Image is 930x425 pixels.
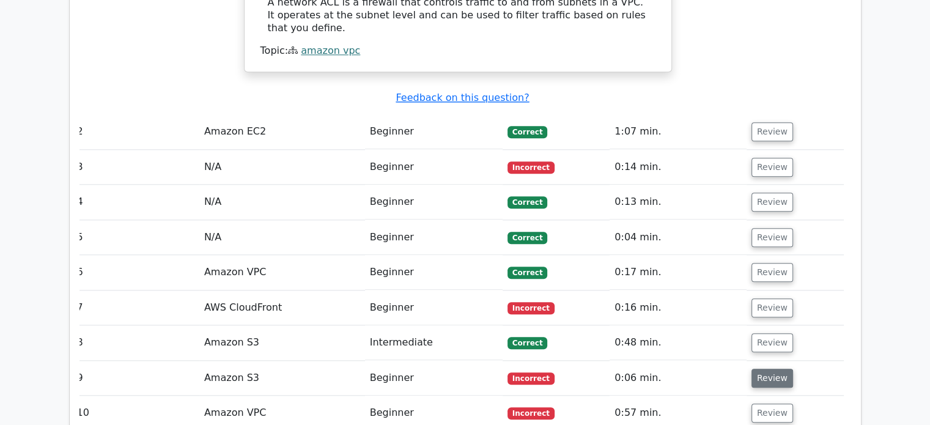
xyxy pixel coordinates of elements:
[72,255,199,290] td: 6
[751,158,793,177] button: Review
[199,220,365,255] td: N/A
[610,325,747,360] td: 0:48 min.
[751,369,793,388] button: Review
[507,302,555,314] span: Incorrect
[199,185,365,220] td: N/A
[199,150,365,185] td: N/A
[507,161,555,174] span: Incorrect
[72,220,199,255] td: 5
[72,185,199,220] td: 4
[199,255,365,290] td: Amazon VPC
[751,193,793,212] button: Review
[507,232,547,244] span: Correct
[365,325,503,360] td: Intermediate
[72,290,199,325] td: 7
[260,45,655,57] div: Topic:
[507,407,555,419] span: Incorrect
[72,150,199,185] td: 3
[610,185,747,220] td: 0:13 min.
[72,325,199,360] td: 8
[72,114,199,149] td: 2
[199,114,365,149] td: Amazon EC2
[365,220,503,255] td: Beginner
[396,92,529,103] a: Feedback on this question?
[751,122,793,141] button: Review
[199,361,365,396] td: Amazon S3
[610,220,747,255] td: 0:04 min.
[751,404,793,423] button: Review
[751,333,793,352] button: Review
[365,361,503,396] td: Beginner
[365,255,503,290] td: Beginner
[365,290,503,325] td: Beginner
[72,361,199,396] td: 9
[199,325,365,360] td: Amazon S3
[365,150,503,185] td: Beginner
[507,372,555,385] span: Incorrect
[751,263,793,282] button: Review
[507,196,547,209] span: Correct
[199,290,365,325] td: AWS CloudFront
[751,228,793,247] button: Review
[301,45,360,56] a: amazon vpc
[610,290,747,325] td: 0:16 min.
[751,298,793,317] button: Review
[610,361,747,396] td: 0:06 min.
[610,255,747,290] td: 0:17 min.
[610,114,747,149] td: 1:07 min.
[365,185,503,220] td: Beginner
[365,114,503,149] td: Beginner
[507,267,547,279] span: Correct
[507,126,547,138] span: Correct
[507,337,547,349] span: Correct
[610,150,747,185] td: 0:14 min.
